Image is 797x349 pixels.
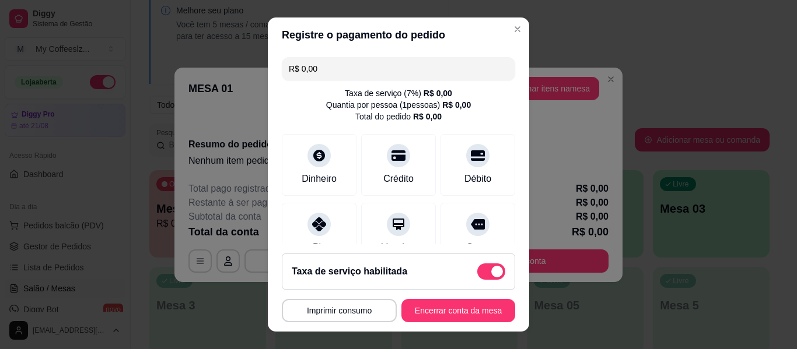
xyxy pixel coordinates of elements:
[302,172,337,186] div: Dinheiro
[345,87,452,99] div: Taxa de serviço ( 7 %)
[268,17,529,52] header: Registre o pagamento do pedido
[355,111,442,122] div: Total do pedido
[401,299,515,322] button: Encerrar conta da mesa
[382,241,416,255] div: Voucher
[292,265,407,279] h2: Taxa de serviço habilitada
[383,172,414,186] div: Crédito
[282,299,397,322] button: Imprimir consumo
[424,87,452,99] div: R$ 0,00
[326,99,471,111] div: Quantia por pessoa ( 1 pessoas)
[466,241,490,255] div: Outro
[413,111,442,122] div: R$ 0,00
[464,172,491,186] div: Débito
[508,20,527,38] button: Close
[442,99,471,111] div: R$ 0,00
[289,57,508,80] input: Ex.: hambúrguer de cordeiro
[313,241,326,255] div: Pix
